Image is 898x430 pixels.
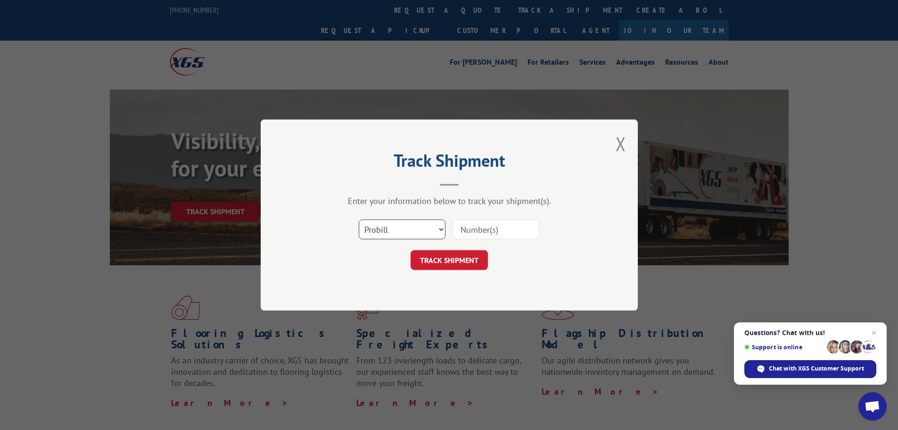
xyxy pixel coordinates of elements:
[411,250,488,270] button: TRACK SHIPMENT
[308,195,591,206] div: Enter your information below to track your shipment(s).
[769,364,864,373] span: Chat with XGS Customer Support
[308,154,591,172] h2: Track Shipment
[744,360,876,378] div: Chat with XGS Customer Support
[616,131,626,156] button: Close modal
[744,329,876,337] span: Questions? Chat with us!
[744,344,824,351] span: Support is online
[453,219,539,239] input: Number(s)
[868,327,880,338] span: Close chat
[858,392,887,421] div: Open chat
